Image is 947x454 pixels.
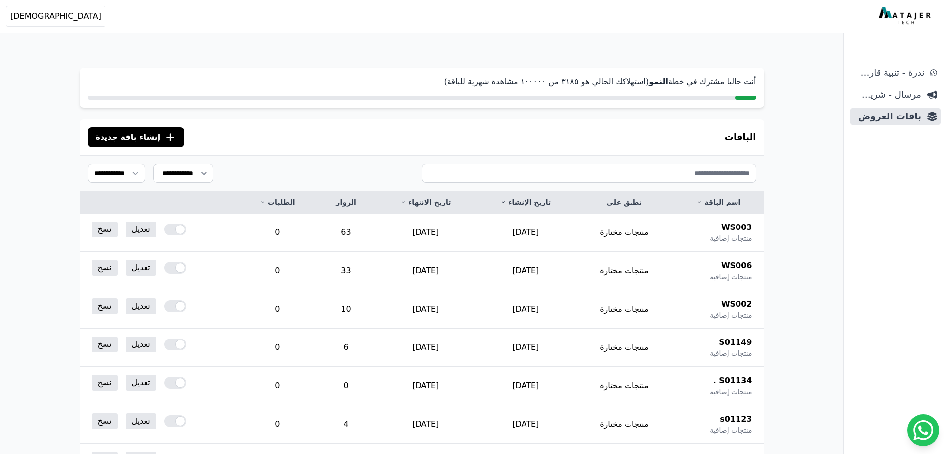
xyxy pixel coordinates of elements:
span: إنشاء باقة جديدة [96,131,161,143]
td: [DATE] [476,252,576,290]
p: أنت حاليا مشترك في خطة (استهلاكك الحالي هو ۳١٨٥ من ١۰۰۰۰۰ مشاهدة شهرية للباقة) [88,76,756,88]
span: WS003 [721,222,752,233]
span: منتجات إضافية [710,272,752,282]
span: منتجات إضافية [710,233,752,243]
td: منتجات مختارة [576,405,673,444]
td: منتجات مختارة [576,290,673,329]
th: الزوار [316,191,375,214]
strong: النمو [649,77,668,86]
h3: الباقات [725,130,756,144]
td: 4 [316,405,375,444]
span: باقات العروض [854,110,921,123]
a: تعديل [126,260,156,276]
a: تعديل [126,375,156,391]
td: 33 [316,252,375,290]
span: S01134 . [713,375,752,387]
td: [DATE] [476,405,576,444]
a: تاريخ الانتهاء [388,197,464,207]
td: 0 [238,290,316,329]
span: s01123 [720,413,752,425]
td: [DATE] [476,367,576,405]
a: اسم الباقة [685,197,752,207]
span: مرسال - شريط دعاية [854,88,921,102]
td: [DATE] [476,329,576,367]
td: [DATE] [476,214,576,252]
span: منتجات إضافية [710,310,752,320]
a: تعديل [126,222,156,237]
td: 0 [316,367,375,405]
td: [DATE] [376,252,476,290]
td: منتجات مختارة [576,329,673,367]
button: إنشاء باقة جديدة [88,127,185,147]
td: منتجات مختارة [576,252,673,290]
td: 0 [238,252,316,290]
span: منتجات إضافية [710,348,752,358]
a: تعديل [126,337,156,352]
td: 0 [238,329,316,367]
th: تطبق على [576,191,673,214]
a: نسخ [92,298,118,314]
span: WS006 [721,260,752,272]
span: S01149 [719,337,752,348]
td: 10 [316,290,375,329]
img: MatajerTech Logo [879,7,933,25]
td: [DATE] [376,290,476,329]
td: [DATE] [376,405,476,444]
span: WS002 [721,298,752,310]
td: [DATE] [376,367,476,405]
span: منتجات إضافية [710,387,752,397]
td: [DATE] [376,214,476,252]
span: منتجات إضافية [710,425,752,435]
td: 63 [316,214,375,252]
a: نسخ [92,375,118,391]
span: ندرة - تنبية قارب علي النفاذ [854,66,924,80]
td: 0 [238,405,316,444]
td: 6 [316,329,375,367]
td: [DATE] [476,290,576,329]
span: [DEMOGRAPHIC_DATA] [10,10,101,22]
a: نسخ [92,337,118,352]
td: منتجات مختارة [576,367,673,405]
a: تاريخ الإنشاء [488,197,564,207]
a: نسخ [92,413,118,429]
button: [DEMOGRAPHIC_DATA] [6,6,105,27]
a: نسخ [92,260,118,276]
a: تعديل [126,413,156,429]
a: تعديل [126,298,156,314]
a: نسخ [92,222,118,237]
a: الطلبات [250,197,305,207]
td: 0 [238,214,316,252]
td: 0 [238,367,316,405]
td: منتجات مختارة [576,214,673,252]
td: [DATE] [376,329,476,367]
